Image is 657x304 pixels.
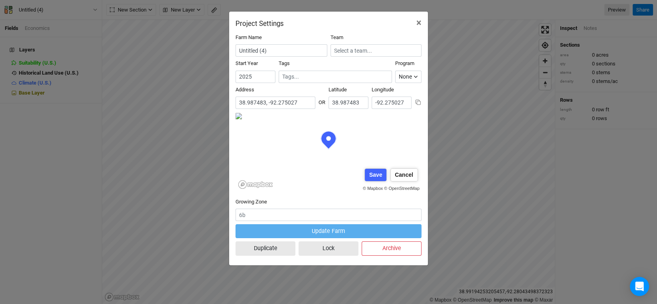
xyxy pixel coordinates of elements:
[235,97,315,109] input: Address (123 James St...)
[235,71,275,83] input: Start Year
[365,169,386,181] div: Save
[235,20,284,28] h2: Project Settings
[363,186,383,191] a: © Mapbox
[328,86,347,93] label: Latitude
[235,209,422,221] input: 6b
[235,34,262,41] label: Farm Name
[399,73,412,81] div: None
[630,277,649,296] div: Open Intercom Messenger
[372,97,412,109] input: Longitude
[395,71,422,83] button: None
[319,93,325,106] div: OR
[238,180,273,189] a: Mapbox logo
[235,224,422,238] button: Update Farm
[235,86,254,93] label: Address
[330,44,422,57] input: Select a team...
[279,60,290,67] label: Tags
[235,44,327,57] input: Project/Farm Name
[330,34,343,41] label: Team
[410,12,428,34] button: Close
[235,60,258,67] label: Start Year
[362,241,422,255] button: Archive
[372,86,394,93] label: Longitude
[395,60,414,67] label: Program
[235,241,295,255] button: Duplicate
[415,99,422,106] button: Copy
[282,73,388,81] input: Tags...
[391,169,418,181] div: Cancel
[328,97,368,109] input: Latitude
[235,198,267,205] label: Growing Zone
[416,17,422,28] span: ×
[384,186,420,191] a: © OpenStreetMap
[299,241,358,255] button: Lock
